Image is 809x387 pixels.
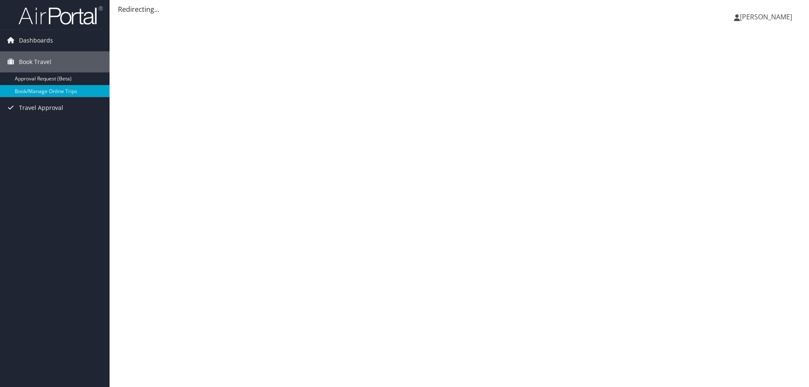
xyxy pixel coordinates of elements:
[19,97,63,118] span: Travel Approval
[734,4,801,29] a: [PERSON_NAME]
[19,5,103,25] img: airportal-logo.png
[19,30,53,51] span: Dashboards
[118,4,801,14] div: Redirecting...
[19,51,51,72] span: Book Travel
[740,12,792,21] span: [PERSON_NAME]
